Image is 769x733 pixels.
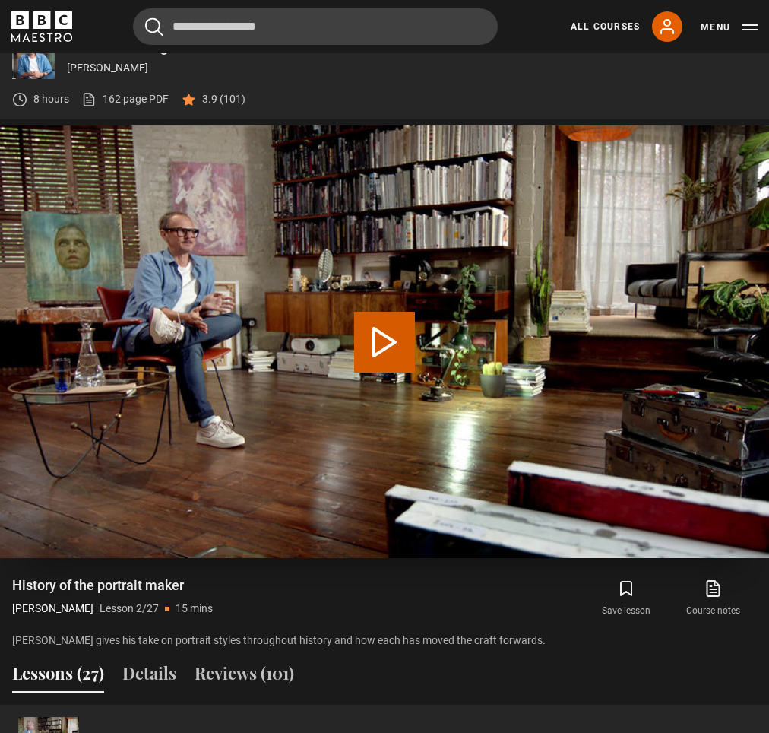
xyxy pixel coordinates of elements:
p: [PERSON_NAME] gives his take on portrait styles throughout history and how each has moved the cra... [12,633,757,649]
button: Toggle navigation [701,20,758,35]
a: 162 page PDF [81,91,169,107]
p: [PERSON_NAME] [12,601,93,617]
h1: History of the portrait maker [12,576,213,595]
p: [PERSON_NAME] [67,60,757,76]
button: Details [122,661,176,693]
a: All Courses [571,20,640,33]
a: Course notes [670,576,757,620]
input: Search [133,8,498,45]
p: 8 hours [33,91,69,107]
p: Portrait Painting [67,40,757,54]
svg: BBC Maestro [11,11,72,42]
p: 3.9 (101) [202,91,245,107]
button: Reviews (101) [195,661,294,693]
button: Save lesson [583,576,669,620]
p: 15 mins [176,601,213,617]
p: Lesson 2/27 [100,601,159,617]
button: Play Lesson History of the portrait maker [354,312,415,373]
button: Submit the search query [145,17,163,36]
button: Lessons (27) [12,661,104,693]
